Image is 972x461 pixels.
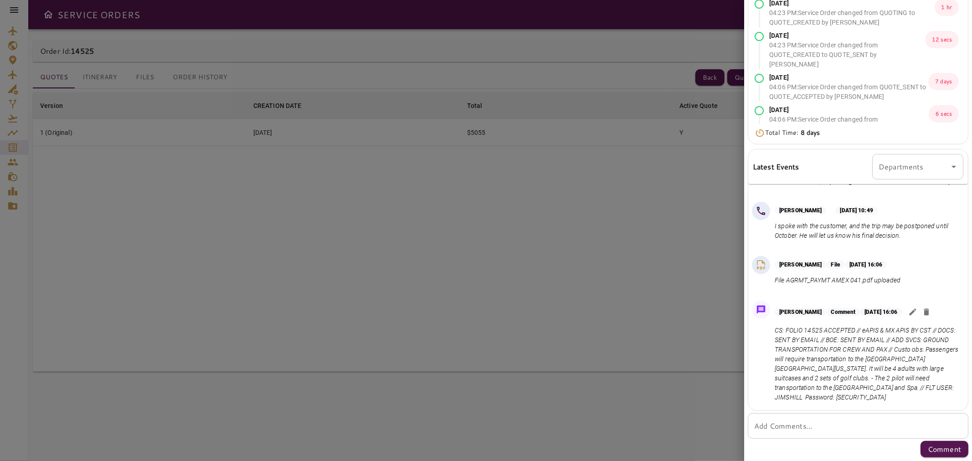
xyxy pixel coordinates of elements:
img: PDF File [754,258,768,272]
p: Comment [826,308,860,316]
b: 8 days [801,128,820,137]
p: 04:06 PM : Service Order changed from QUOTE_ACCEPTED to AWAITING_ASSIGNMENT by [PERSON_NAME] [769,115,929,143]
p: [DATE] [769,31,925,41]
p: [DATE] [769,73,928,82]
p: Comment [928,444,961,455]
button: Open [947,160,960,173]
p: File AGRMT_PAYMT AMEX 041.pdf uploaded [775,276,900,285]
p: [DATE] 16:06 [845,261,887,269]
p: 04:06 PM : Service Order changed from QUOTE_SENT to QUOTE_ACCEPTED by [PERSON_NAME] [769,82,928,102]
p: [DATE] 10:49 [835,206,877,215]
p: [DATE] [769,105,929,115]
img: Message Icon [755,303,767,316]
h6: Latest Events [753,161,799,173]
p: 7 days [928,73,959,90]
p: CS: FOLIO 14525 ACCEPTED // eAPIS & MX APIS BY CST // DOCS: SENT BY EMAIL // BOE: SENT BY EMAIL /... [775,326,960,402]
p: 04:23 PM : Service Order changed from QUOTING to QUOTE_CREATED by [PERSON_NAME] [769,8,935,27]
p: 12 secs [925,31,959,48]
p: File [826,261,844,269]
p: Total Time: [765,128,820,138]
p: 6 secs [929,105,959,123]
p: [DATE] 16:06 [860,308,902,316]
p: [PERSON_NAME] [775,261,826,269]
p: [PERSON_NAME] [775,206,826,215]
p: I spoke with the customer, and the trip may be postponed until October. He will let us know his f... [775,221,960,241]
p: [PERSON_NAME] [775,308,826,316]
button: Comment [921,441,968,457]
img: Timer Icon [755,128,765,138]
p: 04:23 PM : Service Order changed from QUOTE_CREATED to QUOTE_SENT by [PERSON_NAME] [769,41,925,69]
